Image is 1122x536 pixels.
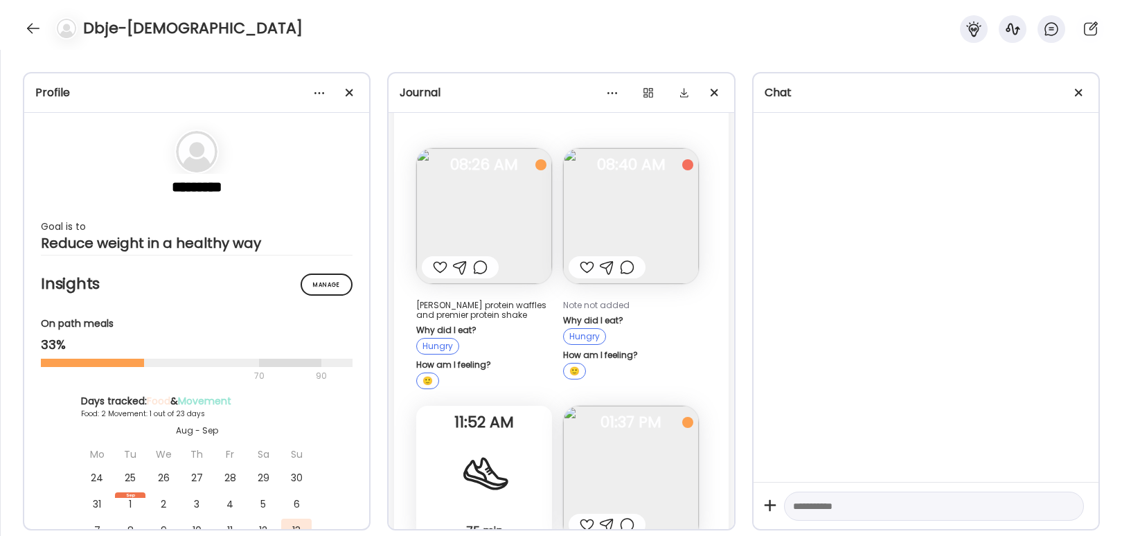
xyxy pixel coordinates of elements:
div: Sep [115,492,145,498]
h4: Dbje-[DEMOGRAPHIC_DATA] [83,17,303,39]
div: Tu [115,443,145,466]
div: 70 [41,368,312,384]
div: 31 [82,492,112,516]
span: Food [147,394,170,408]
div: Chat [765,84,1087,101]
span: Note not added [563,299,630,311]
h2: Insights [41,274,353,294]
div: 1 [115,492,145,516]
div: Reduce weight in a healthy way [41,235,353,251]
div: Hungry [416,338,459,355]
div: Why did I eat? [416,325,552,335]
span: 11:52 AM [416,416,552,429]
div: 30 [281,466,312,490]
div: 5 [248,492,278,516]
div: Hungry [563,328,606,345]
div: Goal is to [41,218,353,235]
div: 🙂 [563,363,586,379]
div: 25 [115,466,145,490]
div: On path meals [41,316,353,331]
div: Su [281,443,312,466]
div: 26 [148,466,179,490]
div: 90 [314,368,328,384]
div: 3 [181,492,212,516]
div: Sa [248,443,278,466]
span: 08:40 AM [563,159,699,171]
div: 2 [148,492,179,516]
div: Mo [82,443,112,466]
img: bg-avatar-default.svg [57,19,76,38]
div: Why did I eat? [563,316,699,325]
div: Manage [301,274,353,296]
div: Journal [400,84,722,101]
div: 4 [215,492,245,516]
span: 08:26 AM [416,159,552,171]
div: Food: 2 Movement: 1 out of 23 days [81,409,312,419]
div: We [148,443,179,466]
div: 29 [248,466,278,490]
div: 24 [82,466,112,490]
span: 01:37 PM [563,416,699,429]
img: images%2F9WFBsCcImxdyXjScCCeYoZi7qNI2%2FAej5IAGg94leYpbQj8tu%2FEPk2WiJKy1KvIBnkKhNM_240 [563,148,699,284]
div: 27 [181,466,212,490]
div: Days tracked: & [81,394,312,409]
span: Movement [178,394,231,408]
div: [PERSON_NAME] protein waffles and premier protein shake [416,301,552,320]
img: images%2F9WFBsCcImxdyXjScCCeYoZi7qNI2%2FlniezgqO4xlGW3wdGqqu%2Ffl2JMzTvhEB365xOezHF_240 [416,148,552,284]
div: 33% [41,337,353,353]
div: 6 [281,492,312,516]
div: Th [181,443,212,466]
div: 🙂 [416,373,439,389]
div: Profile [35,84,358,101]
div: Aug - Sep [81,425,312,437]
img: bg-avatar-default.svg [176,131,217,172]
div: How am I feeling? [416,360,552,370]
div: 28 [215,466,245,490]
div: How am I feeling? [563,350,699,360]
div: Fr [215,443,245,466]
